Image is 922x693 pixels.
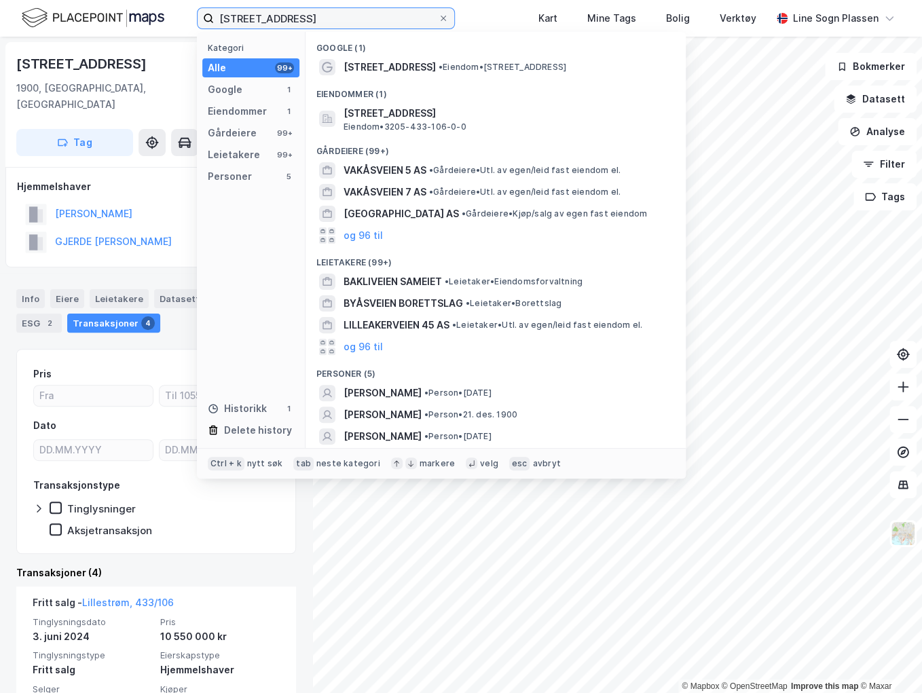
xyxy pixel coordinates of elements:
[429,165,621,176] span: Gårdeiere • Utl. av egen/leid fast eiendom el.
[33,417,56,434] div: Dato
[439,62,566,73] span: Eiendom • [STREET_ADDRESS]
[509,457,530,470] div: esc
[82,597,174,608] a: Lillestrøm, 433/106
[16,289,45,308] div: Info
[16,53,149,75] div: [STREET_ADDRESS]
[854,628,922,693] div: Kontrollprogram for chat
[17,179,295,195] div: Hjemmelshaver
[306,78,686,102] div: Eiendommer (1)
[424,409,428,419] span: •
[275,62,294,73] div: 99+
[160,386,278,406] input: Til 10550000
[208,400,267,417] div: Historikk
[67,524,152,537] div: Aksjetransaksjon
[67,314,160,333] div: Transaksjoner
[33,477,120,493] div: Transaksjonstype
[825,53,917,80] button: Bokmerker
[154,289,205,308] div: Datasett
[283,106,294,117] div: 1
[429,187,621,198] span: Gårdeiere • Utl. av egen/leid fast eiendom el.
[344,184,426,200] span: VAKÅSVEIEN 7 AS
[480,458,498,469] div: velg
[452,320,456,330] span: •
[344,121,466,132] span: Eiendom • 3205-433-106-0-0
[854,628,922,693] iframe: Chat Widget
[283,403,294,414] div: 1
[33,366,52,382] div: Pris
[208,60,226,76] div: Alle
[344,227,383,244] button: og 96 til
[208,168,252,185] div: Personer
[439,62,443,72] span: •
[33,595,174,616] div: Fritt salg -
[306,358,686,382] div: Personer (5)
[682,681,719,691] a: Mapbox
[851,151,917,178] button: Filter
[466,298,561,309] span: Leietaker • Borettslag
[160,662,280,678] div: Hjemmelshaver
[283,171,294,182] div: 5
[247,458,283,469] div: nytt søk
[344,206,459,222] span: [GEOGRAPHIC_DATA] AS
[16,565,296,581] div: Transaksjoner (4)
[424,388,492,398] span: Person • [DATE]
[208,457,244,470] div: Ctrl + k
[462,208,647,219] span: Gårdeiere • Kjøp/salg av egen fast eiendom
[33,650,152,661] span: Tinglysningstype
[791,681,858,691] a: Improve this map
[33,662,152,678] div: Fritt salg
[424,409,517,420] span: Person • 21. des. 1900
[722,681,788,691] a: OpenStreetMap
[424,388,428,398] span: •
[16,129,133,156] button: Tag
[283,84,294,95] div: 1
[429,165,433,175] span: •
[33,616,152,628] span: Tinglysningsdato
[344,274,442,290] span: BAKLIVEIEN SAMEIET
[424,431,428,441] span: •
[344,407,422,423] span: [PERSON_NAME]
[834,86,917,113] button: Datasett
[160,629,280,645] div: 10 550 000 kr
[141,316,155,330] div: 4
[720,10,756,26] div: Verktøy
[208,103,267,119] div: Eiendommer
[452,320,642,331] span: Leietaker • Utl. av egen/leid fast eiendom el.
[445,276,583,287] span: Leietaker • Eiendomsforvaltning
[160,616,280,628] span: Pris
[344,428,422,445] span: [PERSON_NAME]
[160,440,278,460] input: DD.MM.YYYY
[429,187,433,197] span: •
[838,118,917,145] button: Analyse
[666,10,690,26] div: Bolig
[344,105,669,121] span: [STREET_ADDRESS]
[306,246,686,271] div: Leietakere (99+)
[224,422,292,438] div: Delete history
[316,458,380,469] div: neste kategori
[538,10,557,26] div: Kart
[890,521,916,546] img: Z
[445,276,449,286] span: •
[293,457,314,470] div: tab
[208,81,242,98] div: Google
[532,458,560,469] div: avbryt
[43,316,56,330] div: 2
[587,10,636,26] div: Mine Tags
[344,385,422,401] span: [PERSON_NAME]
[67,502,136,515] div: Tinglysninger
[16,314,62,333] div: ESG
[306,135,686,160] div: Gårdeiere (99+)
[208,125,257,141] div: Gårdeiere
[50,289,84,308] div: Eiere
[344,339,383,355] button: og 96 til
[306,32,686,56] div: Google (1)
[160,650,280,661] span: Eierskapstype
[275,128,294,138] div: 99+
[344,317,449,333] span: LILLEAKERVEIEN 45 AS
[344,59,436,75] span: [STREET_ADDRESS]
[420,458,455,469] div: markere
[22,6,164,30] img: logo.f888ab2527a4732fd821a326f86c7f29.svg
[90,289,149,308] div: Leietakere
[34,440,153,460] input: DD.MM.YYYY
[344,162,426,179] span: VAKÅSVEIEN 5 AS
